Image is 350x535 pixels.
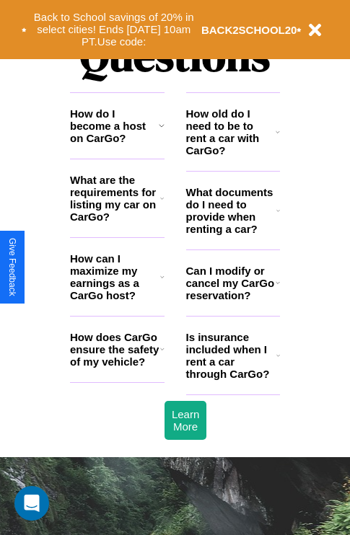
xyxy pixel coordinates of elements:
h3: How does CarGo ensure the safety of my vehicle? [70,331,160,368]
button: Back to School savings of 20% in select cities! Ends [DATE] 10am PT.Use code: [27,7,201,52]
h3: What documents do I need to provide when renting a car? [186,186,277,235]
h3: How can I maximize my earnings as a CarGo host? [70,252,160,301]
h3: Is insurance included when I rent a car through CarGo? [186,331,276,380]
b: BACK2SCHOOL20 [201,24,297,36]
h3: How old do I need to be to rent a car with CarGo? [186,107,276,156]
h3: What are the requirements for listing my car on CarGo? [70,174,160,223]
div: Open Intercom Messenger [14,486,49,521]
button: Learn More [165,401,206,440]
h3: How do I become a host on CarGo? [70,107,159,144]
h3: Can I modify or cancel my CarGo reservation? [186,265,276,301]
div: Give Feedback [7,238,17,296]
